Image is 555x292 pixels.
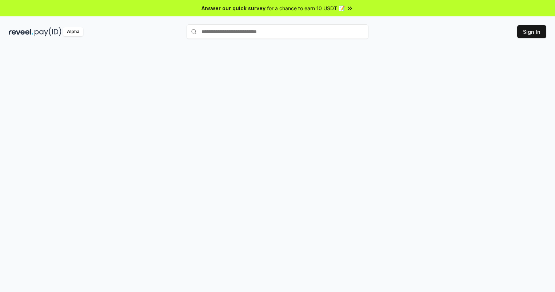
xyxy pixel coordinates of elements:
div: Alpha [63,27,83,36]
button: Sign In [517,25,546,38]
span: for a chance to earn 10 USDT 📝 [267,4,345,12]
img: reveel_dark [9,27,33,36]
img: pay_id [35,27,61,36]
span: Answer our quick survey [201,4,265,12]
